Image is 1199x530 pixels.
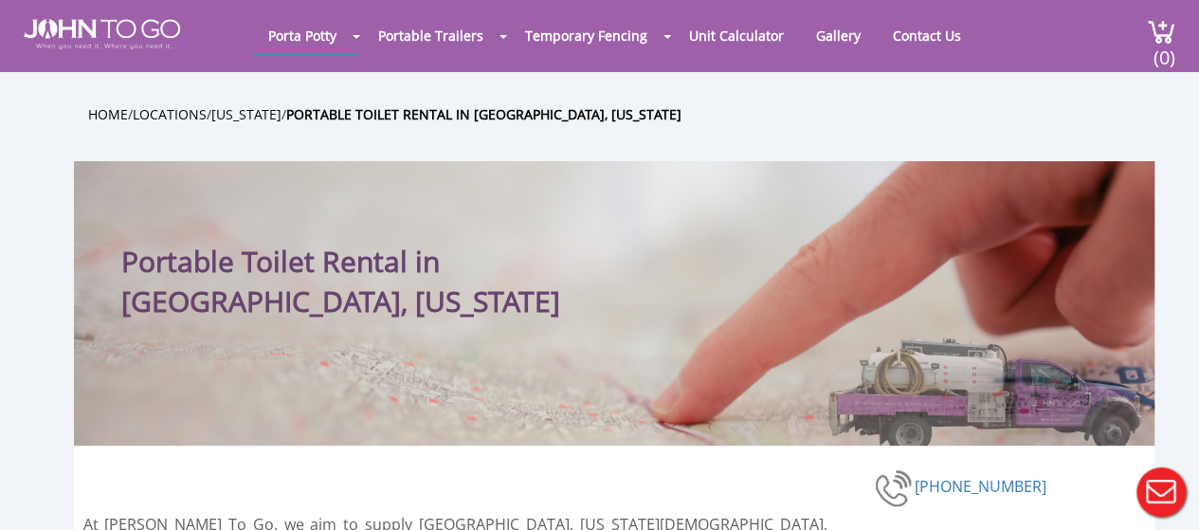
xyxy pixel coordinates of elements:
[511,17,662,54] a: Temporary Fencing
[675,17,798,54] a: Unit Calculator
[1123,454,1199,530] button: Live Chat
[254,17,351,54] a: Porta Potty
[1147,19,1175,45] img: cart a
[364,17,498,54] a: Portable Trailers
[802,17,875,54] a: Gallery
[875,467,915,509] img: phone-number
[813,331,1145,446] img: Truck
[1153,29,1175,70] span: (0)
[286,105,681,123] a: Portable Toilet Rental in [GEOGRAPHIC_DATA], [US_STATE]
[24,19,180,49] img: JOHN to go
[915,475,1046,496] a: [PHONE_NUMBER]
[211,105,282,123] a: [US_STATE]
[88,105,128,123] a: Home
[88,103,1169,125] ul: / / /
[133,105,207,123] a: Locations
[121,199,733,321] h1: Portable Toilet Rental in [GEOGRAPHIC_DATA], [US_STATE]
[879,17,975,54] a: Contact Us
